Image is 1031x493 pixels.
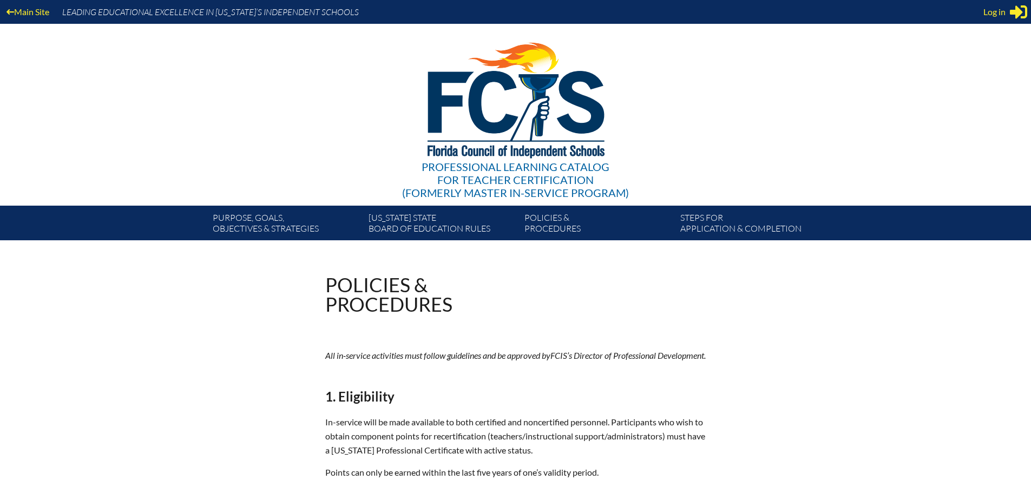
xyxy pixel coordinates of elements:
[402,160,629,199] div: Professional Learning Catalog (formerly Master In-service Program)
[325,349,706,363] p: All in-service activities must follow guidelines and be approved by ’s Director of Professional D...
[983,5,1006,18] span: Log in
[2,4,54,19] a: Main Site
[325,275,452,314] h1: Policies & Procedures
[1010,3,1027,21] svg: Sign in or register
[325,389,706,404] h2: 1. Eligibility
[404,24,627,172] img: FCISlogo221.eps
[325,415,706,457] p: In-service will be made available to both certified and noncertified personnel. Participants who ...
[398,22,633,201] a: Professional Learning Catalog for Teacher Certification(formerly Master In-service Program)
[550,350,567,360] span: FCIS
[437,173,594,186] span: for Teacher Certification
[520,210,676,240] a: Policies &Procedures
[364,210,520,240] a: [US_STATE] StateBoard of Education rules
[325,465,706,479] p: Points can only be earned within the last five years of one’s validity period.
[676,210,832,240] a: Steps forapplication & completion
[208,210,364,240] a: Purpose, goals,objectives & strategies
